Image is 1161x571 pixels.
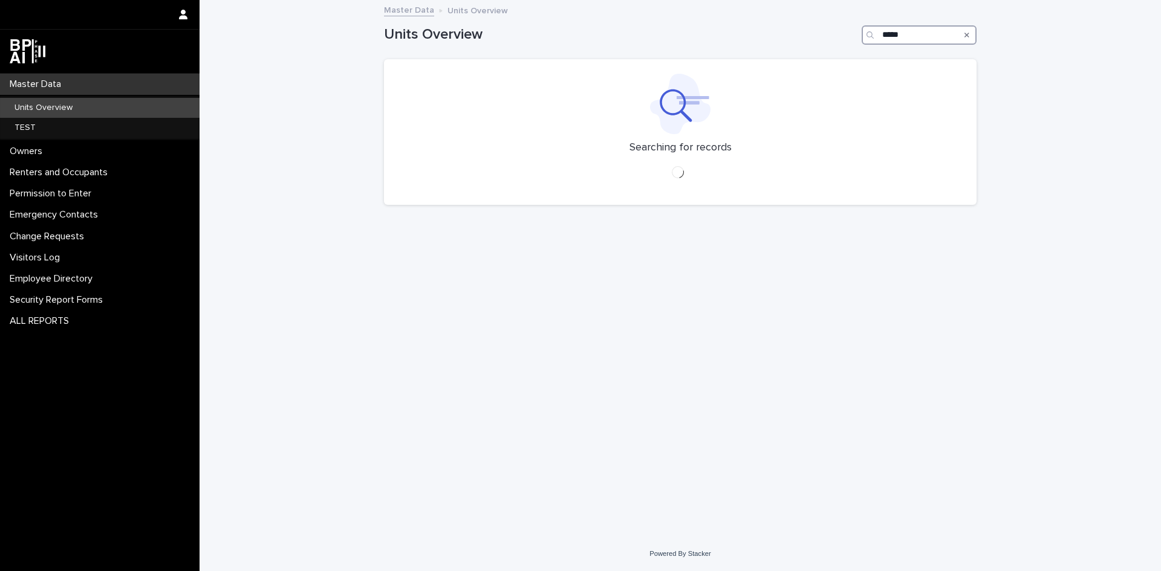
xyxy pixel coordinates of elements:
[862,25,977,45] input: Search
[5,209,108,221] p: Emergency Contacts
[447,3,508,16] p: Units Overview
[5,188,101,199] p: Permission to Enter
[10,39,45,63] img: dwgmcNfxSF6WIOOXiGgu
[5,294,112,306] p: Security Report Forms
[5,252,70,263] p: Visitors Log
[5,79,71,90] p: Master Data
[5,273,102,285] p: Employee Directory
[5,315,79,327] p: ALL REPORTS
[384,2,434,16] a: Master Data
[649,550,711,557] a: Powered By Stacker
[5,103,82,113] p: Units Overview
[629,141,732,155] p: Searching for records
[5,123,45,133] p: TEST
[5,146,52,157] p: Owners
[5,231,94,242] p: Change Requests
[384,26,857,44] h1: Units Overview
[5,167,117,178] p: Renters and Occupants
